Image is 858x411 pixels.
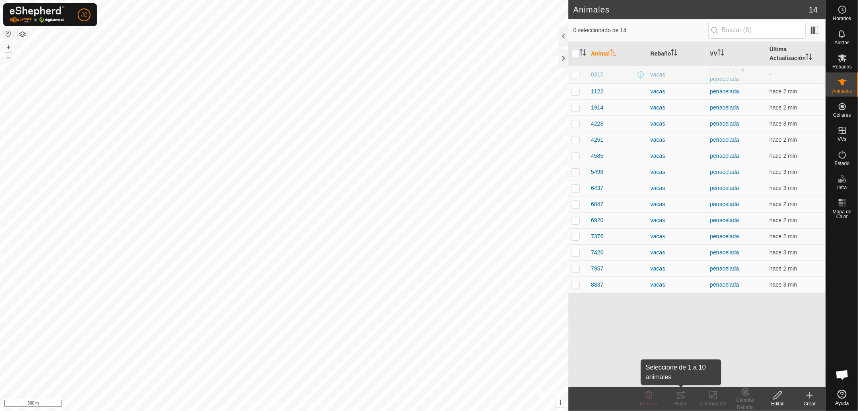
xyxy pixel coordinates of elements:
span: 19 sept 2025, 17:02 [770,281,797,288]
span: Alertas [835,40,850,45]
th: Animal [588,42,647,66]
div: vacas [650,168,704,176]
span: 1914 [591,103,603,112]
span: 19 sept 2025, 17:02 [770,249,797,256]
p-sorticon: Activar para ordenar [610,50,616,57]
a: Contáctenos [299,401,326,408]
span: Rebaños [832,64,852,69]
button: + [4,42,13,52]
span: 7376 [591,232,603,241]
th: Rebaño [647,42,707,66]
div: Editar [761,400,794,407]
span: 19 sept 2025, 17:02 [770,185,797,191]
a: penacelada [710,120,739,127]
span: 4228 [591,120,603,128]
span: 5498 [591,168,603,176]
img: hasta [739,67,745,73]
div: vacas [650,232,704,241]
a: penacelada [710,233,739,240]
span: 0 seleccionado de 14 [573,26,708,35]
span: Estado [835,161,850,166]
span: 7426 [591,248,603,257]
a: penacelada [710,169,739,175]
div: Rutas [665,400,697,407]
button: – [4,53,13,62]
span: 19 sept 2025, 17:02 [770,120,797,127]
p-sorticon: Activar para ordenar [718,50,724,57]
span: Infra [837,185,847,190]
h2: Animales [573,5,809,14]
div: vacas [650,248,704,257]
input: Buscar (S) [708,22,806,39]
span: 1122 [591,87,603,96]
span: 19 sept 2025, 17:03 [770,233,797,240]
button: Capas del Mapa [18,29,27,39]
div: vacas [650,120,704,128]
button: i [556,399,565,407]
span: Mapa de Calor [828,209,856,219]
div: Cambiar Rebaño [729,397,761,411]
div: vacas [650,200,704,209]
span: 8837 [591,281,603,289]
a: penacelada [710,88,739,95]
span: J2 [81,10,87,19]
span: VVs [837,137,846,142]
a: Política de Privacidad [243,401,289,408]
span: 19 sept 2025, 17:02 [770,104,797,111]
div: Crear [794,400,826,407]
span: 19 sept 2025, 17:03 [770,88,797,95]
span: 6847 [591,200,603,209]
span: 19 sept 2025, 17:02 [770,169,797,175]
span: 14 [809,4,818,16]
p-sorticon: Activar para ordenar [580,50,586,57]
a: penacelada [710,185,739,191]
span: 6437 [591,184,603,192]
button: Restablecer Mapa [4,29,13,39]
span: Eliminar [640,401,657,407]
span: - [770,71,772,78]
img: Logo Gallagher [10,6,64,23]
a: penacelada [710,201,739,207]
div: Chat abierto [830,363,854,387]
span: 19 sept 2025, 17:02 [770,136,797,143]
span: 4251 [591,136,603,144]
div: vacas [650,136,704,144]
a: Ayuda [826,386,858,409]
div: vacas [650,103,704,112]
span: 19 sept 2025, 17:03 [770,153,797,159]
div: vacas [650,87,704,96]
span: 19 sept 2025, 17:02 [770,217,797,223]
a: penacelada [710,281,739,288]
a: penacelada [710,265,739,272]
div: vacas [650,281,704,289]
span: 19 sept 2025, 17:02 [770,201,797,207]
a: penacelada [710,153,739,159]
div: vacas [650,70,704,79]
span: Ayuda [835,401,849,406]
div: vacas [650,184,704,192]
span: 19 sept 2025, 17:03 [770,265,797,272]
span: 7957 [591,264,603,273]
a: penacelada [710,249,739,256]
p-sorticon: Activar para ordenar [671,50,677,57]
a: penacelada [710,136,739,143]
div: vacas [650,216,704,225]
span: 0315 [591,70,603,79]
span: 4585 [591,152,603,160]
span: 6920 [591,216,603,225]
a: penacelada [710,217,739,223]
div: vacas [650,152,704,160]
p-sorticon: Activar para ordenar [806,55,812,61]
a: penacelada [710,104,739,111]
span: i [560,399,561,406]
span: Horarios [833,16,851,21]
th: VV [707,42,766,66]
div: Cambiar VV [697,400,729,407]
span: Collares [833,113,851,118]
a: penacelada [710,76,739,82]
div: vacas [650,264,704,273]
span: APAGADO [710,67,737,74]
th: Última Actualización [766,42,826,66]
span: Animales [832,89,852,93]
